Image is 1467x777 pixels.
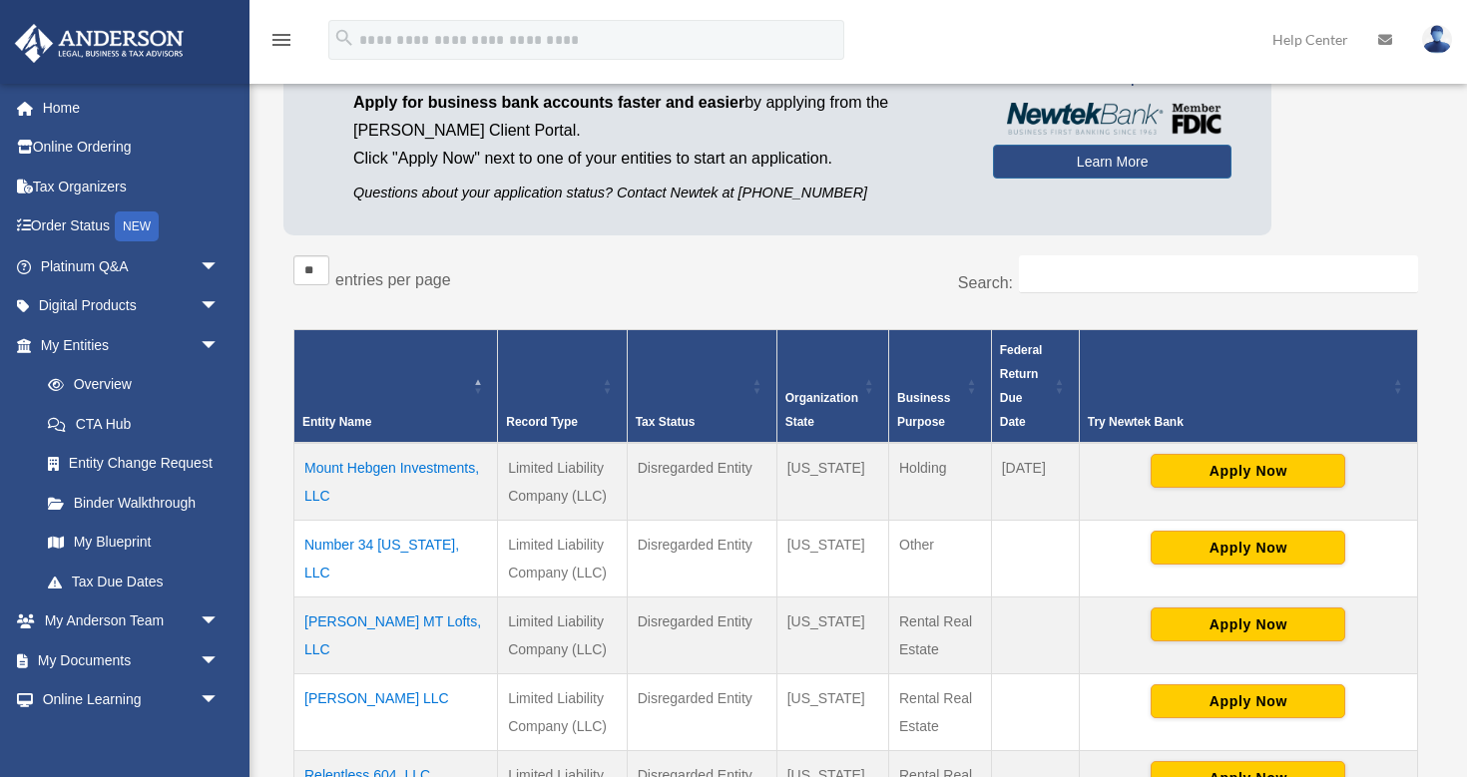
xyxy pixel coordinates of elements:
td: Limited Liability Company (LLC) [498,673,627,750]
span: Apply for business bank accounts faster and easier [353,94,744,111]
a: Tax Due Dates [28,562,240,601]
td: Number 34 [US_STATE], LLC [294,520,498,596]
a: Binder Walkthrough [28,483,240,523]
td: Limited Liability Company (LLC) [498,443,627,521]
th: Record Type: Activate to sort [498,329,627,443]
button: Apply Now [1151,531,1345,565]
span: arrow_drop_down [200,325,240,366]
td: Mount Hebgen Investments, LLC [294,443,498,521]
td: Disregarded Entity [627,596,776,673]
a: Order StatusNEW [14,206,249,247]
a: My Documentsarrow_drop_down [14,640,249,680]
td: [PERSON_NAME] MT Lofts, LLC [294,596,498,673]
span: arrow_drop_down [200,680,240,721]
td: Limited Liability Company (LLC) [498,596,627,673]
a: menu [269,35,293,52]
td: Disregarded Entity [627,673,776,750]
label: entries per page [335,271,451,288]
div: NEW [115,211,159,241]
th: Try Newtek Bank : Activate to sort [1079,329,1417,443]
button: Apply Now [1151,607,1345,641]
td: [US_STATE] [776,673,888,750]
label: Search: [958,274,1013,291]
td: Holding [889,443,992,521]
td: Disregarded Entity [627,520,776,596]
td: [US_STATE] [776,443,888,521]
button: Apply Now [1151,684,1345,718]
a: Online Learningarrow_drop_down [14,680,249,720]
a: Entity Change Request [28,444,240,484]
th: Organization State: Activate to sort [776,329,888,443]
td: [DATE] [991,443,1079,521]
span: Organization State [785,391,858,429]
td: Other [889,520,992,596]
td: Rental Real Estate [889,596,992,673]
a: My Entitiesarrow_drop_down [14,325,240,365]
button: Apply Now [1151,454,1345,488]
span: arrow_drop_down [200,286,240,327]
a: My Anderson Teamarrow_drop_down [14,601,249,641]
img: NewtekBankLogoSM.png [1003,103,1222,135]
td: [US_STATE] [776,596,888,673]
td: Rental Real Estate [889,673,992,750]
p: Click "Apply Now" next to one of your entities to start an application. [353,145,963,173]
span: arrow_drop_down [200,601,240,642]
img: User Pic [1422,25,1452,54]
span: arrow_drop_down [200,246,240,287]
a: Home [14,88,249,128]
i: search [333,27,355,49]
a: Online Ordering [14,128,249,168]
td: [US_STATE] [776,520,888,596]
td: Disregarded Entity [627,443,776,521]
span: Entity Name [302,415,371,429]
th: Business Purpose: Activate to sort [889,329,992,443]
th: Tax Status: Activate to sort [627,329,776,443]
a: CTA Hub [28,404,240,444]
span: Federal Return Due Date [1000,343,1043,429]
i: menu [269,28,293,52]
th: Entity Name: Activate to invert sorting [294,329,498,443]
span: Tax Status [636,415,696,429]
a: Digital Productsarrow_drop_down [14,286,249,326]
a: My Blueprint [28,523,240,563]
span: arrow_drop_down [200,640,240,681]
a: Platinum Q&Aarrow_drop_down [14,246,249,286]
a: Learn More [993,145,1231,179]
img: Anderson Advisors Platinum Portal [9,24,190,63]
div: Try Newtek Bank [1088,410,1387,434]
td: [PERSON_NAME] LLC [294,673,498,750]
p: Questions about your application status? Contact Newtek at [PHONE_NUMBER] [353,181,963,205]
p: by applying from the [PERSON_NAME] Client Portal. [353,89,963,145]
span: Business Purpose [897,391,950,429]
a: Tax Organizers [14,167,249,206]
span: Record Type [506,415,578,429]
a: Overview [28,365,230,405]
td: Limited Liability Company (LLC) [498,520,627,596]
th: Federal Return Due Date: Activate to sort [991,329,1079,443]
